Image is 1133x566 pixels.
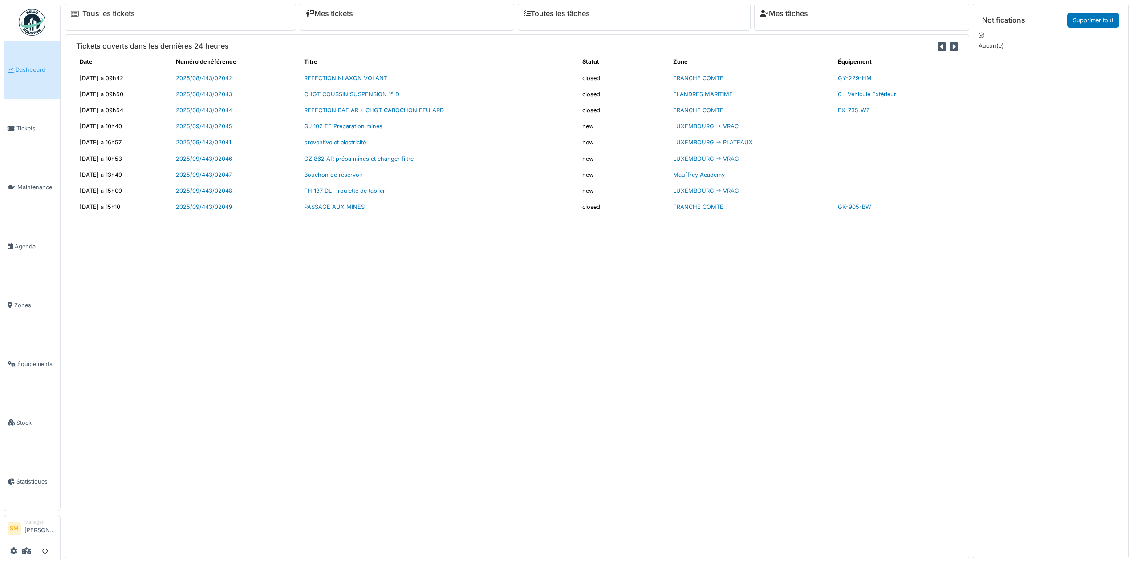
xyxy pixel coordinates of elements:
[176,204,232,210] a: 2025/09/443/02049
[673,107,723,114] a: FRANCHE COMTE
[176,91,232,98] a: 2025/08/443/02043
[76,86,172,102] td: [DATE] à 09h50
[673,75,723,81] a: FRANCHE COMTE
[304,91,399,98] a: CHGT COUSSIN SUSPENSION 1° D
[304,107,444,114] a: REFECTION BAE AR + CHGT CABOCHON FEU ARD
[76,134,172,151] td: [DATE] à 16h57
[982,16,1025,24] h6: Notifications
[304,171,363,178] a: Bouchon de réservoir
[4,452,60,511] a: Statistiques
[176,171,232,178] a: 2025/09/443/02047
[4,393,60,452] a: Stock
[838,75,872,81] a: GY-229-HM
[172,54,301,70] th: Numéro de référence
[24,519,57,538] li: [PERSON_NAME]
[17,360,57,368] span: Équipements
[305,9,353,18] a: Mes tickets
[304,187,385,194] a: FH 137 DL - roulette de tablier
[176,75,232,81] a: 2025/08/443/02042
[838,204,871,210] a: GK-905-BW
[673,171,725,178] a: Mauffrey Academy
[673,155,739,162] a: LUXEMBOURG -> VRAC
[304,155,414,162] a: GZ 862 AR prépa mines et changer filtre
[4,158,60,217] a: Maintenance
[4,217,60,276] a: Agenda
[14,301,57,309] span: Zones
[673,187,739,194] a: LUXEMBOURG -> VRAC
[16,124,57,133] span: Tickets
[76,118,172,134] td: [DATE] à 10h40
[176,139,231,146] a: 2025/09/443/02041
[16,419,57,427] span: Stock
[76,167,172,183] td: [DATE] à 13h49
[673,91,733,98] a: FLANDRES MARITIME
[579,199,670,215] td: closed
[670,54,834,70] th: Zone
[304,75,387,81] a: REFECTION KLAXON VOLANT
[76,70,172,86] td: [DATE] à 09h42
[673,123,739,130] a: LUXEMBOURG -> VRAC
[579,86,670,102] td: closed
[304,204,365,210] a: PASSAGE AUX MINES
[579,183,670,199] td: new
[16,477,57,486] span: Statistiques
[76,199,172,215] td: [DATE] à 15h10
[4,276,60,334] a: Zones
[176,107,232,114] a: 2025/08/443/02044
[82,9,135,18] a: Tous les tickets
[1067,13,1119,28] a: Supprimer tout
[579,151,670,167] td: new
[579,70,670,86] td: closed
[176,123,232,130] a: 2025/09/443/02045
[19,9,45,36] img: Badge_color-CXgf-gQk.svg
[579,118,670,134] td: new
[76,54,172,70] th: Date
[4,41,60,99] a: Dashboard
[76,102,172,118] td: [DATE] à 09h54
[673,139,753,146] a: LUXEMBOURG -> PLATEAUX
[304,139,366,146] a: preventive et electricité
[760,9,808,18] a: Mes tâches
[16,65,57,74] span: Dashboard
[579,134,670,151] td: new
[524,9,590,18] a: Toutes les tâches
[579,102,670,118] td: closed
[176,155,232,162] a: 2025/09/443/02046
[76,42,229,50] h6: Tickets ouverts dans les dernières 24 heures
[304,123,382,130] a: GJ 102 FF Préparation mines
[176,187,232,194] a: 2025/09/443/02048
[301,54,579,70] th: Titre
[838,91,896,98] a: 0 - Véhicule Extérieur
[4,334,60,393] a: Équipements
[834,54,958,70] th: Équipement
[17,183,57,191] span: Maintenance
[579,167,670,183] td: new
[76,183,172,199] td: [DATE] à 15h09
[673,204,723,210] a: FRANCHE COMTE
[8,519,57,540] a: SM Manager[PERSON_NAME]
[4,99,60,158] a: Tickets
[15,242,57,251] span: Agenda
[979,41,1123,50] p: Aucun(e)
[838,107,870,114] a: EX-735-WZ
[76,151,172,167] td: [DATE] à 10h53
[24,519,57,525] div: Manager
[579,54,670,70] th: Statut
[8,522,21,535] li: SM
